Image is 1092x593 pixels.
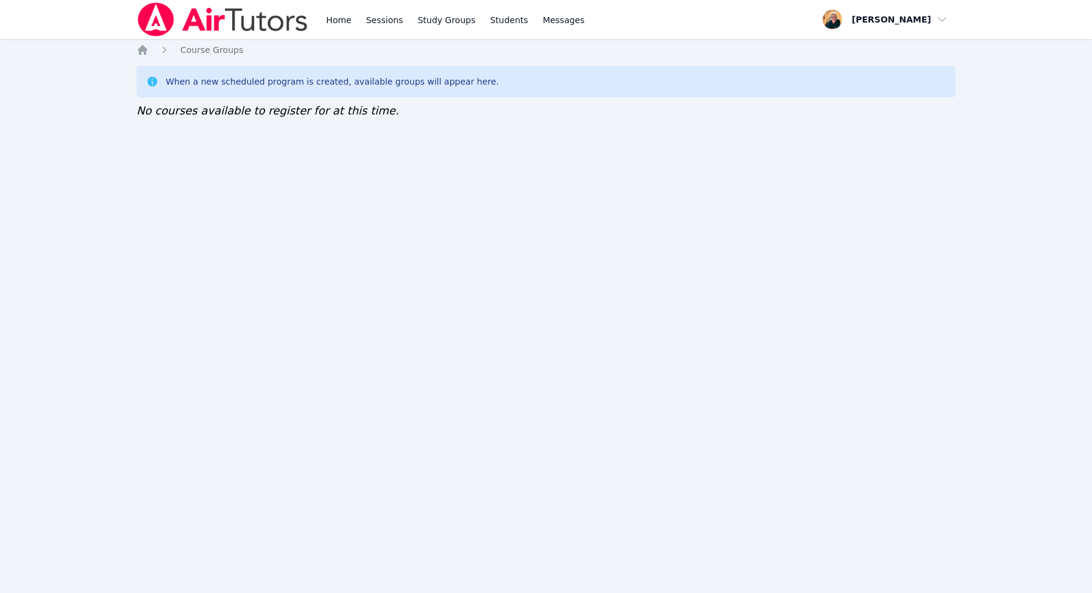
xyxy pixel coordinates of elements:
[180,45,243,55] span: Course Groups
[180,44,243,56] a: Course Groups
[136,104,399,117] span: No courses available to register for at this time.
[166,75,499,88] div: When a new scheduled program is created, available groups will appear here.
[136,2,309,37] img: Air Tutors
[543,14,585,26] span: Messages
[136,44,955,56] nav: Breadcrumb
